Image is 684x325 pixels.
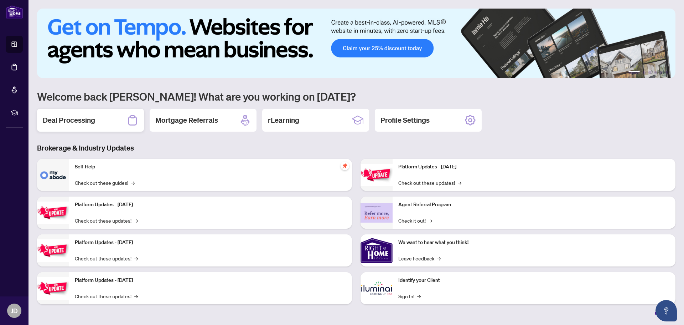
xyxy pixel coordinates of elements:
[134,292,138,300] span: →
[398,254,441,262] a: Leave Feedback→
[37,9,675,78] img: Slide 0
[437,254,441,262] span: →
[361,203,393,223] img: Agent Referral Program
[648,71,651,74] button: 3
[398,201,670,209] p: Agent Referral Program
[654,71,657,74] button: 4
[134,254,138,262] span: →
[398,179,461,187] a: Check out these updates!→
[398,163,670,171] p: Platform Updates - [DATE]
[458,179,461,187] span: →
[361,164,393,186] img: Platform Updates - June 23, 2025
[398,276,670,284] p: Identify your Client
[75,239,346,247] p: Platform Updates - [DATE]
[75,292,138,300] a: Check out these updates!→
[268,115,299,125] h2: rLearning
[75,254,138,262] a: Check out these updates!→
[655,300,677,321] button: Open asap
[643,71,646,74] button: 2
[37,159,69,191] img: Self-Help
[43,115,95,125] h2: Deal Processing
[37,277,69,300] img: Platform Updates - July 8, 2025
[380,115,430,125] h2: Profile Settings
[361,272,393,304] img: Identify your Client
[398,239,670,247] p: We want to hear what you think!
[37,239,69,262] img: Platform Updates - July 21, 2025
[417,292,421,300] span: →
[37,202,69,224] img: Platform Updates - September 16, 2025
[155,115,218,125] h2: Mortgage Referrals
[341,162,349,170] span: pushpin
[37,143,675,153] h3: Brokerage & Industry Updates
[6,5,23,19] img: logo
[75,163,346,171] p: Self-Help
[134,217,138,224] span: →
[665,71,668,74] button: 6
[37,90,675,103] h1: Welcome back [PERSON_NAME]! What are you working on [DATE]?
[361,234,393,266] img: We want to hear what you think!
[75,217,138,224] a: Check out these updates!→
[398,292,421,300] a: Sign In!→
[11,306,18,316] span: JD
[131,179,135,187] span: →
[75,201,346,209] p: Platform Updates - [DATE]
[398,217,432,224] a: Check it out!→
[75,276,346,284] p: Platform Updates - [DATE]
[75,179,135,187] a: Check out these guides!→
[429,217,432,224] span: →
[660,71,663,74] button: 5
[628,71,640,74] button: 1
